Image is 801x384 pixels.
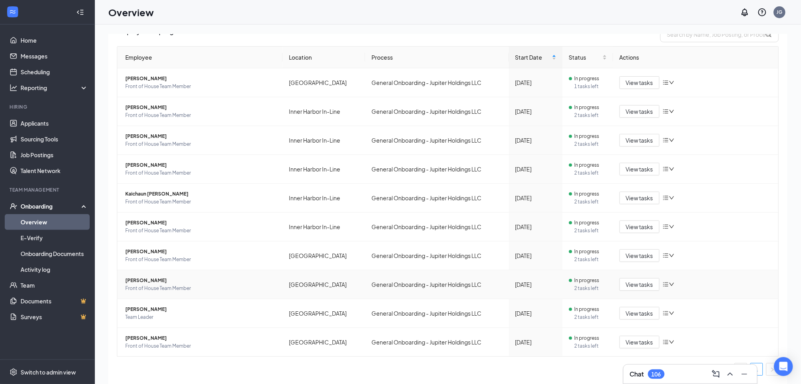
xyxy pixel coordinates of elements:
button: View tasks [620,220,660,233]
a: Talent Network [21,163,88,179]
span: In progress [575,75,599,83]
span: View tasks [626,338,653,346]
td: [GEOGRAPHIC_DATA] [283,68,365,97]
a: Overview [21,214,88,230]
span: View tasks [626,309,653,318]
span: right [770,367,775,372]
span: bars [663,79,669,86]
button: View tasks [620,76,660,89]
span: 1 tasks left [575,83,607,90]
a: Job Postings [21,147,88,163]
button: View tasks [620,307,660,320]
span: [PERSON_NAME] [125,161,276,169]
span: bars [663,224,669,230]
span: down [669,109,675,114]
div: Open Intercom Messenger [774,357,793,376]
span: In progress [575,305,599,313]
span: Front of House Team Member [125,83,276,90]
span: bars [663,166,669,172]
a: SurveysCrown [21,309,88,325]
td: General Onboarding - Jupiter Holdings LLC [365,299,509,328]
div: [DATE] [515,280,556,289]
button: right [766,363,779,376]
span: In progress [575,190,599,198]
span: 2 tasks left [575,342,607,350]
span: Team Leader [125,313,276,321]
svg: UserCheck [9,202,17,210]
button: View tasks [620,163,660,175]
svg: ComposeMessage [711,369,721,379]
span: Front of House Team Member [125,198,276,206]
span: 2 tasks left [575,169,607,177]
span: View tasks [626,251,653,260]
span: bars [663,137,669,143]
button: View tasks [620,336,660,348]
div: [DATE] [515,136,556,145]
span: View tasks [626,78,653,87]
button: View tasks [620,105,660,118]
div: [DATE] [515,338,556,346]
svg: Analysis [9,84,17,92]
a: DocumentsCrown [21,293,88,309]
span: [PERSON_NAME] [125,334,276,342]
span: down [669,195,675,201]
span: bars [663,339,669,345]
button: View tasks [620,134,660,147]
td: [GEOGRAPHIC_DATA] [283,241,365,270]
span: 2 tasks left [575,227,607,235]
span: [PERSON_NAME] [125,104,276,111]
li: Previous Page [735,363,747,376]
svg: ChevronUp [726,369,735,379]
span: down [669,80,675,85]
span: 2 tasks left [575,198,607,206]
span: Front of House Team Member [125,227,276,235]
span: down [669,282,675,287]
div: JG [777,9,783,15]
span: down [669,224,675,230]
li: 1 [750,363,763,376]
td: General Onboarding - Jupiter Holdings LLC [365,68,509,97]
a: 1 [751,363,763,375]
div: Reporting [21,84,89,92]
span: Front of House Team Member [125,284,276,292]
div: [DATE] [515,165,556,173]
span: View tasks [626,136,653,145]
button: Minimize [738,368,751,380]
span: Start Date [515,53,550,62]
span: View tasks [626,194,653,202]
span: Employees in progress [117,26,186,42]
input: Search by Name, Job Posting, or Process [660,26,779,42]
button: ComposeMessage [710,368,722,380]
td: [GEOGRAPHIC_DATA] [283,270,365,299]
th: Status [563,47,613,68]
span: View tasks [626,222,653,231]
span: Front of House Team Member [125,140,276,148]
span: Front of House Team Member [125,169,276,177]
button: left [735,363,747,376]
div: [DATE] [515,194,556,202]
a: Messages [21,48,88,64]
a: Sourcing Tools [21,131,88,147]
a: Scheduling [21,64,88,80]
h3: Chat [630,370,644,378]
div: [DATE] [515,107,556,116]
span: down [669,339,675,345]
th: Employee [117,47,283,68]
div: [DATE] [515,222,556,231]
svg: WorkstreamLogo [9,8,17,16]
span: Front of House Team Member [125,342,276,350]
span: View tasks [626,280,653,289]
span: bars [663,252,669,259]
span: 2 tasks left [575,284,607,292]
td: [GEOGRAPHIC_DATA] [283,328,365,356]
span: down [669,311,675,316]
span: bars [663,108,669,115]
span: [PERSON_NAME] [125,248,276,256]
span: [PERSON_NAME] [125,277,276,284]
li: Next Page [766,363,779,376]
td: Inner Harbor In-Line [283,97,365,126]
span: 2 tasks left [575,140,607,148]
div: Onboarding [21,202,81,210]
td: General Onboarding - Jupiter Holdings LLC [365,328,509,356]
span: View tasks [626,165,653,173]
